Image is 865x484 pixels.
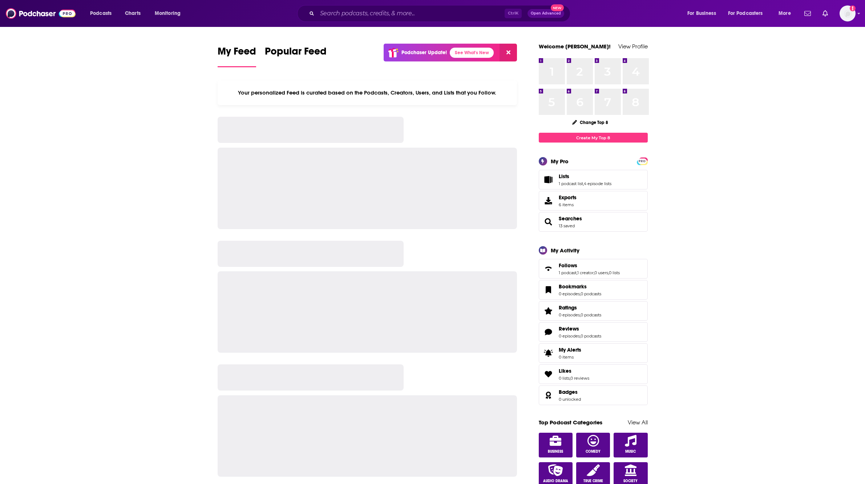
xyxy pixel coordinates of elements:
[120,8,145,19] a: Charts
[840,5,856,21] span: Logged in as mcastricone
[559,325,601,332] a: Reviews
[625,449,636,454] span: Music
[580,312,581,317] span: ,
[559,262,620,269] a: Follows
[559,304,601,311] a: Ratings
[687,8,716,19] span: For Business
[539,322,648,342] span: Reviews
[265,45,327,67] a: Popular Feed
[559,283,587,290] span: Bookmarks
[618,43,648,50] a: View Profile
[218,80,517,105] div: Your personalized Feed is curated based on the Podcasts, Creators, Users, and Lists that you Follow.
[6,7,76,20] a: Podchaser - Follow, Share and Rate Podcasts
[85,8,121,19] button: open menu
[541,264,556,274] a: Follows
[559,194,577,201] span: Exports
[541,390,556,400] a: Badges
[570,376,589,381] a: 0 reviews
[125,8,141,19] span: Charts
[539,170,648,189] span: Lists
[559,304,577,311] span: Ratings
[559,347,581,353] span: My Alerts
[304,5,577,22] div: Search podcasts, credits, & more...
[559,223,575,228] a: 13 saved
[90,8,112,19] span: Podcasts
[559,291,580,296] a: 0 episodes
[583,181,584,186] span: ,
[541,196,556,206] span: Exports
[218,45,256,62] span: My Feed
[728,8,763,19] span: For Podcasters
[559,333,580,339] a: 0 episodes
[150,8,190,19] button: open menu
[586,449,601,454] span: Comedy
[568,118,613,127] button: Change Top 8
[541,306,556,316] a: Ratings
[559,262,577,269] span: Follows
[401,49,447,56] p: Podchaser Update!
[840,5,856,21] button: Show profile menu
[608,270,609,275] span: ,
[539,191,648,211] a: Exports
[541,369,556,379] a: Likes
[559,312,580,317] a: 0 episodes
[539,212,648,232] span: Searches
[779,8,791,19] span: More
[539,364,648,384] span: Likes
[581,333,601,339] a: 0 podcasts
[559,368,589,374] a: Likes
[559,355,581,360] span: 0 items
[570,376,570,381] span: ,
[539,343,648,363] a: My Alerts
[559,181,583,186] a: 1 podcast list
[723,8,773,19] button: open menu
[581,312,601,317] a: 0 podcasts
[581,291,601,296] a: 0 podcasts
[559,215,582,222] a: Searches
[317,8,505,19] input: Search podcasts, credits, & more...
[559,173,611,180] a: Lists
[559,376,570,381] a: 0 lists
[539,133,648,143] a: Create My Top 8
[559,389,581,395] a: Badges
[559,397,581,402] a: 0 unlocked
[531,12,561,15] span: Open Advanced
[559,283,601,290] a: Bookmarks
[539,43,611,50] a: Welcome [PERSON_NAME]!
[682,8,725,19] button: open menu
[541,285,556,295] a: Bookmarks
[559,173,569,180] span: Lists
[628,419,648,426] a: View All
[528,9,564,18] button: Open AdvancedNew
[559,389,578,395] span: Badges
[505,9,522,18] span: Ctrl K
[609,270,620,275] a: 0 lists
[541,348,556,358] span: My Alerts
[541,175,556,185] a: Lists
[539,280,648,300] span: Bookmarks
[559,202,577,207] span: 6 items
[539,259,648,279] span: Follows
[623,479,638,483] span: Society
[155,8,181,19] span: Monitoring
[801,7,814,20] a: Show notifications dropdown
[559,325,579,332] span: Reviews
[577,270,594,275] a: 1 creator
[539,433,573,457] a: Business
[541,327,556,337] a: Reviews
[584,181,611,186] a: 4 episode lists
[614,433,648,457] a: Music
[450,48,494,58] a: See What's New
[265,45,327,62] span: Popular Feed
[559,270,577,275] a: 1 podcast
[539,419,602,426] a: Top Podcast Categories
[840,5,856,21] img: User Profile
[583,479,603,483] span: True Crime
[773,8,800,19] button: open menu
[559,368,571,374] span: Likes
[820,7,831,20] a: Show notifications dropdown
